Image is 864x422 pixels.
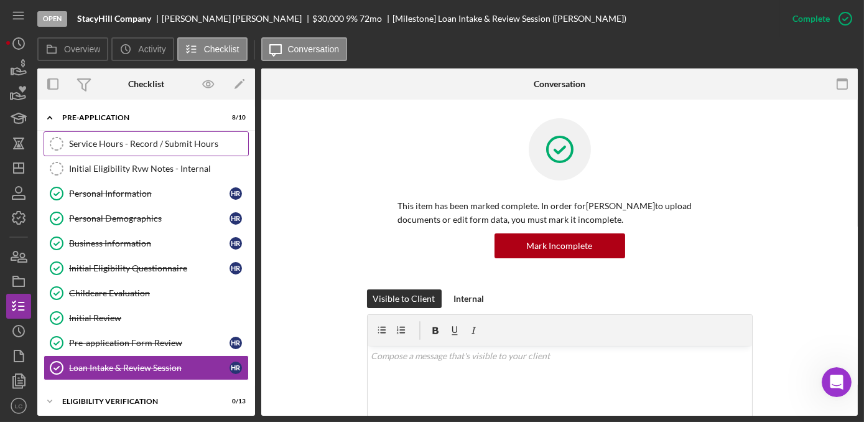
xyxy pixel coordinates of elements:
[223,114,246,121] div: 8 / 10
[398,199,722,227] p: This item has been marked complete. In order for [PERSON_NAME] to upload documents or edit form d...
[261,37,348,61] button: Conversation
[312,13,344,24] span: $30,000
[69,139,248,149] div: Service Hours - Record / Submit Hours
[62,398,215,405] div: Eligibility Verification
[15,403,22,410] text: LC
[44,156,249,181] a: Initial Eligibility Rvw Notes - Internal
[6,393,31,418] button: LC
[62,114,215,121] div: Pre-Application
[44,281,249,306] a: Childcare Evaluation
[69,363,230,373] div: Loan Intake & Review Session
[44,331,249,355] a: Pre-application Form ReviewHR
[393,14,626,24] div: [Milestone] Loan Intake & Review Session ([PERSON_NAME])
[69,189,230,199] div: Personal Information
[69,313,248,323] div: Initial Review
[822,367,852,397] iframe: Intercom live chat
[177,37,248,61] button: Checklist
[230,262,242,274] div: H R
[373,289,435,308] div: Visible to Client
[230,212,242,225] div: H R
[69,263,230,273] div: Initial Eligibility Questionnaire
[346,14,358,24] div: 9 %
[44,181,249,206] a: Personal InformationHR
[527,233,593,258] div: Mark Incomplete
[69,164,248,174] div: Initial Eligibility Rvw Notes - Internal
[44,256,249,281] a: Initial Eligibility QuestionnaireHR
[44,306,249,331] a: Initial Review
[44,206,249,231] a: Personal DemographicsHR
[204,44,239,54] label: Checklist
[780,6,858,31] button: Complete
[448,289,491,308] button: Internal
[138,44,165,54] label: Activity
[69,213,230,223] div: Personal Demographics
[495,233,625,258] button: Mark Incomplete
[37,37,108,61] button: Overview
[367,289,442,308] button: Visible to Client
[69,338,230,348] div: Pre-application Form Review
[44,231,249,256] a: Business InformationHR
[230,337,242,349] div: H R
[288,44,340,54] label: Conversation
[223,398,246,405] div: 0 / 13
[534,79,585,89] div: Conversation
[360,14,382,24] div: 72 mo
[37,11,67,27] div: Open
[162,14,312,24] div: [PERSON_NAME] [PERSON_NAME]
[44,355,249,380] a: Loan Intake & Review SessionHR
[111,37,174,61] button: Activity
[454,289,485,308] div: Internal
[230,237,242,250] div: H R
[69,288,248,298] div: Childcare Evaluation
[128,79,164,89] div: Checklist
[69,238,230,248] div: Business Information
[64,44,100,54] label: Overview
[792,6,830,31] div: Complete
[230,187,242,200] div: H R
[77,14,151,24] b: StacyHill Company
[44,131,249,156] a: Service Hours - Record / Submit Hours
[230,362,242,374] div: H R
